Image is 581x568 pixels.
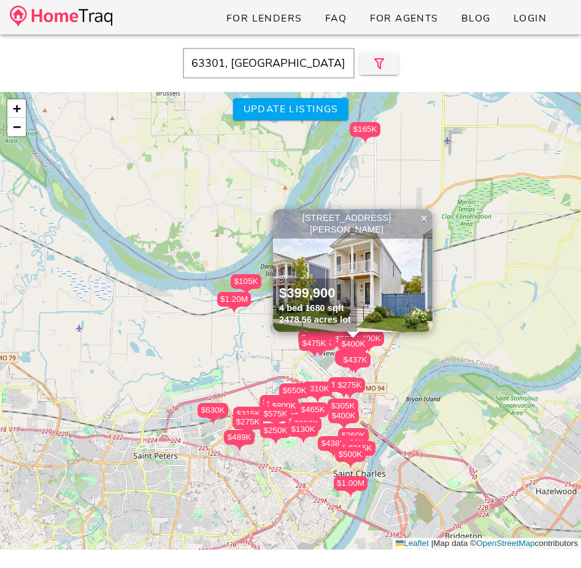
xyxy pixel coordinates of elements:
span: For Agents [369,12,438,25]
img: 1.jpg [273,209,433,332]
div: $305K [328,399,358,420]
div: $400K [338,337,369,351]
div: $290K [339,440,370,455]
span: Update listings [242,102,338,116]
div: $305K [328,399,358,413]
div: $315K [233,407,264,421]
div: $260K [338,428,369,443]
img: triPin.png [344,491,357,497]
div: $310K [302,382,333,396]
div: $215K [345,441,375,456]
div: $105K [231,274,261,289]
div: $375K [335,350,366,372]
div: $275K [233,415,263,436]
img: triPin.png [344,462,357,469]
div: $165K [350,122,380,137]
span: Login [513,12,547,25]
img: desktop-logo.34a1112.png [10,6,112,27]
div: $130K [288,422,318,437]
a: [STREET_ADDRESS][PERSON_NAME] $399,900 4 bed 1680 sqft 2478.56 acres lot [273,209,433,332]
img: triPin.png [311,396,324,403]
a: Zoom out [7,118,26,136]
div: $340K [328,377,359,392]
span: Blog [461,12,491,25]
a: OpenStreetMap [476,539,534,548]
div: $290K [339,440,370,462]
div: $215K [345,441,375,462]
img: triPin.png [349,367,362,374]
div: $275K [334,378,365,399]
div: $340K [328,377,359,399]
img: triPin.png [207,418,220,424]
img: triPin.png [233,445,246,451]
div: $275K [334,378,365,393]
img: triPin.png [269,421,282,428]
a: For Lenders [216,7,312,29]
a: FAQ [315,7,357,29]
div: $105K [231,274,261,296]
div: $399,900 [279,285,351,302]
div: $800K [260,395,290,416]
div: $400K [328,409,359,430]
span: + [13,101,21,116]
img: triPin.png [327,451,340,458]
input: Enter Your Address, Zipcode or City & State [183,48,355,79]
a: Login [503,7,556,29]
div: $290K [337,436,367,457]
span: For Lenders [226,12,302,25]
div: $130K [288,422,318,443]
div: $400K [338,337,369,358]
div: $260K [338,428,369,450]
div: $675K [306,335,336,350]
div: $475K [299,336,329,358]
div: $800K [269,399,299,420]
div: $437K [340,353,371,374]
div: $500K [335,447,366,462]
img: triPin.png [359,137,372,144]
div: $300K [285,414,316,429]
div: $1.00M [334,476,367,491]
img: triPin.png [240,289,253,296]
div: $393K [304,334,335,348]
img: triPin.png [228,307,240,313]
div: $250K [260,423,291,438]
div: $350K [291,416,321,438]
a: Zoom in [7,99,26,118]
div: $349K [337,351,367,373]
div: $630K [198,403,228,418]
div: $400K [353,331,384,346]
div: $315K [233,407,264,428]
div: $500K [335,447,366,469]
img: triPin.png [363,346,375,353]
div: $165K [350,122,380,144]
span: − [13,119,21,134]
div: $465K [298,331,329,352]
div: $489K [224,430,255,451]
div: $1.20M [217,292,251,313]
div: $437K [340,353,371,367]
div: $400K [328,409,359,423]
img: triPin.png [269,438,282,445]
div: 4 bed 1680 sqft [279,302,351,314]
div: $650K [279,383,310,398]
img: triPin.png [344,393,356,399]
div: $475K [299,336,329,351]
a: Leaflet [396,539,429,548]
div: $630K [198,403,228,424]
div: $290K [337,436,367,450]
img: triPin.png [297,437,310,443]
div: $1.20M [217,292,251,307]
div: $465K [298,402,328,417]
div: Chat Widget [520,509,581,568]
div: $575K [260,407,291,421]
img: triPin.png [308,351,321,358]
div: $383K [336,350,367,372]
div: $675K [306,335,336,356]
div: $275K [233,415,263,429]
div: $310K [302,382,333,403]
div: $625K [264,397,294,412]
div: $500K [304,336,335,350]
div: $438K [318,436,348,451]
div: $393K [304,334,335,355]
div: $465K [298,331,329,345]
